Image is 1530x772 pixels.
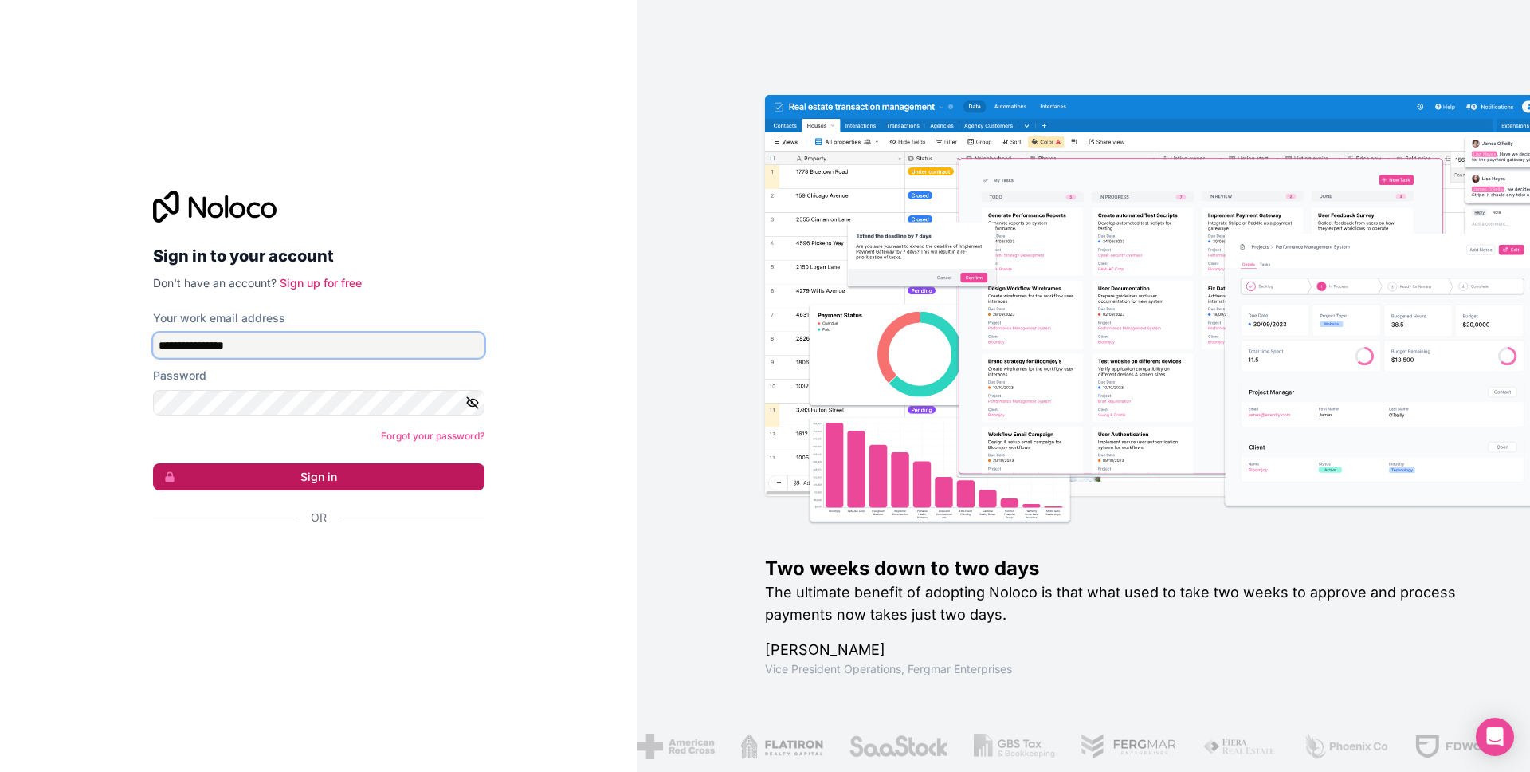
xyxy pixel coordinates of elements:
[153,368,206,384] label: Password
[765,639,1479,661] h1: [PERSON_NAME]
[1079,734,1176,759] img: /assets/fergmar-CudnrXN5.png
[311,510,327,526] span: Or
[153,242,484,270] h2: Sign in to your account
[1202,734,1277,759] img: /assets/fiera-fwj2N5v4.png
[765,556,1479,581] h1: Two weeks down to two days
[739,734,822,759] img: /assets/flatiron-C8eUkumj.png
[153,276,277,289] span: Don't have an account?
[153,310,285,326] label: Your work email address
[847,734,947,759] img: /assets/saastock-C6Zbiodz.png
[765,581,1479,626] h2: The ultimate benefit of adopting Noloco is that what used to take two weeks to approve and proces...
[153,333,484,358] input: Email address
[153,390,484,416] input: Password
[636,734,713,759] img: /assets/american-red-cross-BAupjrZR.png
[765,661,1479,677] h1: Vice President Operations , Fergmar Enterprises
[153,463,484,490] button: Sign in
[280,276,362,289] a: Sign up for free
[1476,718,1514,756] div: Open Intercom Messenger
[145,543,480,578] iframe: Sign in with Google Button
[1302,734,1388,759] img: /assets/phoenix-BREaitsQ.png
[1413,734,1506,759] img: /assets/fdworks-Bi04fVtw.png
[973,734,1054,759] img: /assets/gbstax-C-GtDUiK.png
[381,430,484,442] a: Forgot your password?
